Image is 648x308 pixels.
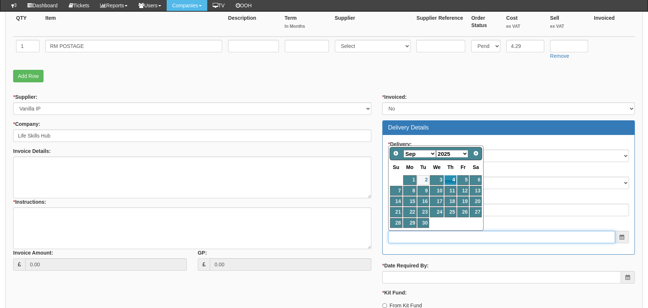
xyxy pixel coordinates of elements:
[461,164,466,170] span: Friday
[457,186,469,196] a: 12
[417,196,429,206] a: 16
[390,218,402,228] a: 28
[471,148,481,158] a: Next
[470,186,482,196] a: 13
[417,175,429,185] a: 2
[550,53,569,59] a: Remove
[13,93,37,101] label: Supplier:
[13,120,40,128] label: Company:
[382,93,407,101] label: Invoiced:
[42,11,225,37] th: Item
[417,218,429,228] a: 30
[457,175,469,185] a: 5
[417,207,429,217] a: 23
[403,218,417,228] a: 29
[473,150,479,156] span: Next
[403,207,417,217] a: 22
[413,11,468,37] th: Supplier Reference
[503,11,547,37] th: Cost
[430,175,444,185] a: 3
[13,11,42,37] th: QTY
[382,289,407,296] label: Kit Fund:
[470,175,482,185] a: 6
[198,249,207,256] label: GP:
[430,186,444,196] a: 10
[332,11,414,37] th: Supplier
[430,196,444,206] a: 17
[225,11,282,37] th: Description
[417,186,429,196] a: 9
[591,11,635,37] th: Invoiced
[468,11,503,37] th: Order Status
[430,207,444,217] a: 24
[550,23,588,30] small: ex VAT
[13,249,53,256] label: Invoice Amount:
[393,150,399,156] span: Prev
[390,196,402,206] a: 14
[473,164,479,170] span: Saturday
[403,175,417,185] a: 1
[433,164,441,170] span: Wednesday
[406,164,413,170] span: Monday
[444,175,456,185] a: 4
[444,196,456,206] a: 18
[13,147,51,155] label: Invoice Details:
[390,186,402,196] a: 7
[391,148,401,158] a: Prev
[506,23,544,30] small: ex VAT
[457,207,469,217] a: 26
[444,207,456,217] a: 25
[388,140,412,148] label: Delivery:
[382,303,387,308] input: From Kit Fund
[282,11,332,37] th: Term
[13,70,43,82] a: Add Row
[470,207,482,217] a: 27
[393,164,399,170] span: Sunday
[547,11,591,37] th: Sell
[382,262,429,269] label: Date Required By:
[403,196,417,206] a: 15
[285,23,329,30] small: In Months
[390,207,402,217] a: 21
[470,196,482,206] a: 20
[388,124,629,131] h3: Delivery Details
[13,198,46,206] label: Instructions:
[420,164,426,170] span: Tuesday
[447,164,454,170] span: Thursday
[457,196,469,206] a: 19
[403,186,417,196] a: 8
[444,186,456,196] a: 11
